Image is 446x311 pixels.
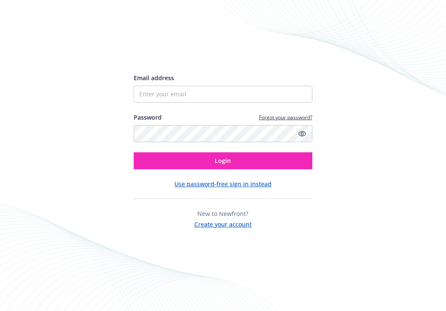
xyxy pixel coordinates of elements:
[194,218,252,229] button: Create your account
[297,129,307,139] a: Show password
[134,86,312,103] input: Enter your email
[134,125,312,142] input: Enter your password
[215,157,231,165] span: Login
[134,43,214,58] img: Newfront logo
[197,210,248,218] span: New to Newfront?
[174,179,272,188] button: Use password-free sign in instead
[134,74,174,82] span: Email address
[134,152,312,169] button: Login
[134,113,162,122] label: Password
[259,114,312,121] a: Forgot your password?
